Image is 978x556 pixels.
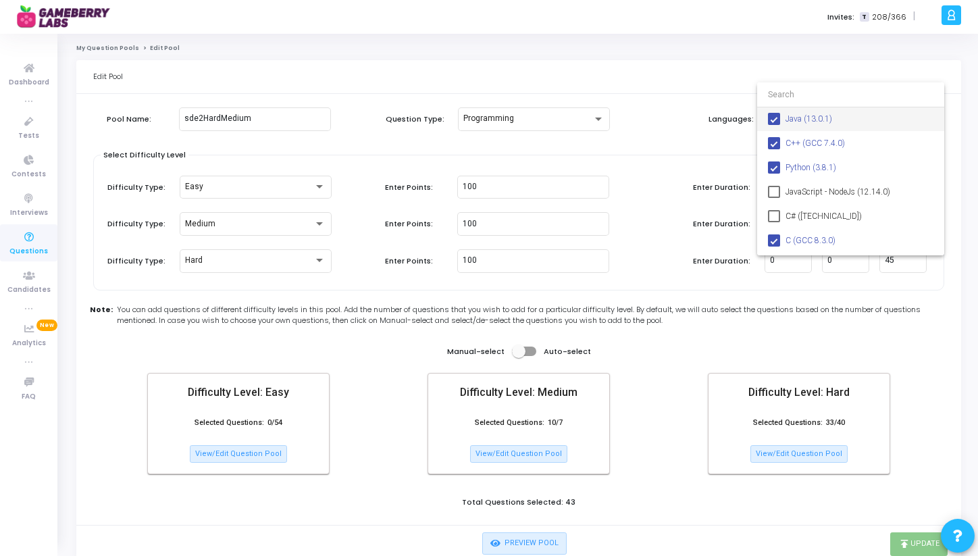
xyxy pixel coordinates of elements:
span: Java (13.0.1) [786,107,933,131]
span: JavaScript - NodeJs (12.14.0) [786,180,933,204]
span: C (GCC 8.3.0) [786,228,933,253]
input: dropdown search [757,82,944,107]
span: C++ (GCC 7.4.0) [786,131,933,155]
span: Python (3.8.1) [786,155,933,180]
span: PHP (7.4.1) [786,253,933,277]
span: C# ([TECHNICAL_ID]) [786,204,933,228]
